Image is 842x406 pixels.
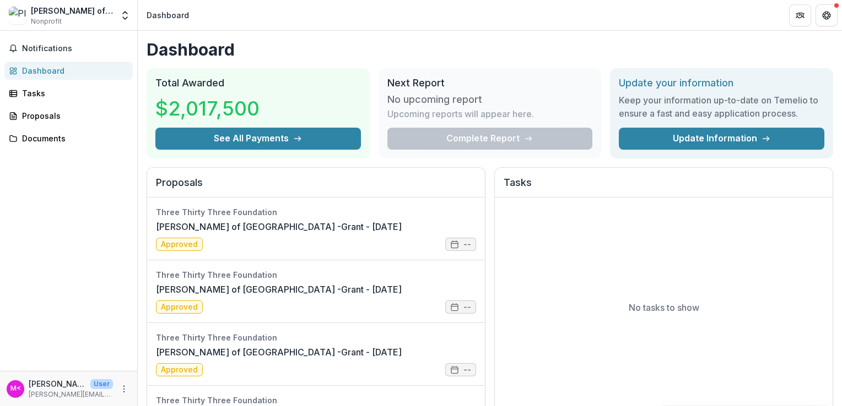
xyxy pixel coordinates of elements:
[9,7,26,24] img: Planned Parenthood of Northern New England
[387,107,534,120] p: Upcoming reports will appear here.
[4,107,133,125] a: Proposals
[387,94,482,106] h3: No upcoming report
[31,5,113,17] div: [PERSON_NAME] of [GEOGRAPHIC_DATA]
[22,87,124,99] div: Tasks
[619,77,824,89] h2: Update your information
[22,133,124,144] div: Documents
[147,9,189,21] div: Dashboard
[629,301,699,314] p: No tasks to show
[504,177,824,197] h2: Tasks
[117,382,131,396] button: More
[31,17,62,26] span: Nonprofit
[789,4,811,26] button: Partners
[156,283,402,296] a: [PERSON_NAME] of [GEOGRAPHIC_DATA] -Grant - [DATE]
[117,4,133,26] button: Open entity switcher
[155,77,361,89] h2: Total Awarded
[142,7,193,23] nav: breadcrumb
[4,40,133,57] button: Notifications
[156,177,476,197] h2: Proposals
[90,379,113,389] p: User
[22,44,128,53] span: Notifications
[4,129,133,147] a: Documents
[29,389,113,399] p: [PERSON_NAME][EMAIL_ADDRESS][PERSON_NAME][DOMAIN_NAME]
[156,220,402,233] a: [PERSON_NAME] of [GEOGRAPHIC_DATA] -Grant - [DATE]
[156,345,402,359] a: [PERSON_NAME] of [GEOGRAPHIC_DATA] -Grant - [DATE]
[619,128,824,150] a: Update Information
[22,65,124,76] div: Dashboard
[816,4,838,26] button: Get Help
[10,385,21,392] div: Meghan McGeary <meghan.mcgeary@ppnne.org>
[155,128,361,150] button: See All Payments
[4,62,133,80] a: Dashboard
[155,94,260,123] h3: $2,017,500
[147,40,833,59] h1: Dashboard
[29,378,86,389] p: [PERSON_NAME] <[PERSON_NAME][EMAIL_ADDRESS][PERSON_NAME][DOMAIN_NAME]>
[387,77,593,89] h2: Next Report
[4,84,133,102] a: Tasks
[22,110,124,122] div: Proposals
[619,94,824,120] h3: Keep your information up-to-date on Temelio to ensure a fast and easy application process.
